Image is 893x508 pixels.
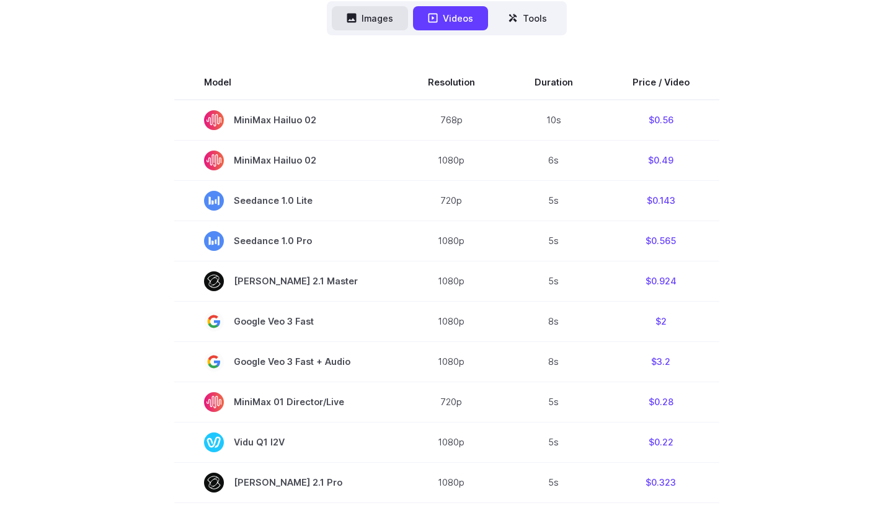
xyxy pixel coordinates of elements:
button: Images [332,6,408,30]
span: Seedance 1.0 Pro [204,231,368,251]
td: 5s [505,180,603,221]
td: $3.2 [603,341,719,382]
td: 1080p [398,221,505,261]
td: 1080p [398,301,505,341]
td: 720p [398,382,505,422]
span: MiniMax 01 Director/Live [204,392,368,412]
span: Google Veo 3 Fast + Audio [204,352,368,372]
span: MiniMax Hailuo 02 [204,110,368,130]
td: 8s [505,341,603,382]
td: $2 [603,301,719,341]
td: $0.143 [603,180,719,221]
span: Seedance 1.0 Lite [204,191,368,211]
span: [PERSON_NAME] 2.1 Master [204,271,368,291]
span: Vidu Q1 I2V [204,432,368,452]
th: Model [174,65,398,100]
th: Resolution [398,65,505,100]
td: 768p [398,100,505,141]
td: $0.323 [603,462,719,502]
td: 6s [505,140,603,180]
td: $0.56 [603,100,719,141]
button: Videos [413,6,488,30]
td: 1080p [398,261,505,301]
th: Duration [505,65,603,100]
td: 720p [398,180,505,221]
td: 5s [505,462,603,502]
span: [PERSON_NAME] 2.1 Pro [204,473,368,493]
td: 5s [505,382,603,422]
td: $0.924 [603,261,719,301]
span: Google Veo 3 Fast [204,312,368,331]
td: 5s [505,422,603,462]
td: 10s [505,100,603,141]
td: 8s [505,301,603,341]
td: 1080p [398,341,505,382]
td: $0.22 [603,422,719,462]
th: Price / Video [603,65,719,100]
td: 5s [505,261,603,301]
td: 1080p [398,462,505,502]
td: $0.49 [603,140,719,180]
td: 5s [505,221,603,261]
td: $0.28 [603,382,719,422]
span: MiniMax Hailuo 02 [204,151,368,170]
td: 1080p [398,140,505,180]
button: Tools [493,6,562,30]
td: $0.565 [603,221,719,261]
td: 1080p [398,422,505,462]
